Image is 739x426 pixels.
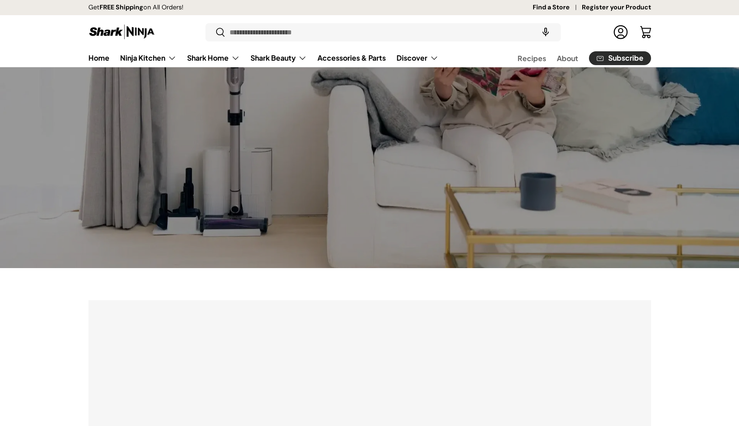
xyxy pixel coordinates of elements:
[317,49,386,66] a: Accessories & Parts
[88,23,155,41] img: Shark Ninja Philippines
[496,49,651,67] nav: Secondary
[582,3,651,12] a: Register your Product
[245,49,312,67] summary: Shark Beauty
[88,3,184,12] p: Get on All Orders!
[251,49,307,67] a: Shark Beauty
[115,49,182,67] summary: Ninja Kitchen
[88,49,438,67] nav: Primary
[589,51,651,65] a: Subscribe
[397,49,438,67] a: Discover
[100,3,143,11] strong: FREE Shipping
[120,49,176,67] a: Ninja Kitchen
[187,49,240,67] a: Shark Home
[531,22,560,42] speech-search-button: Search by voice
[608,54,643,62] span: Subscribe
[557,50,578,67] a: About
[182,49,245,67] summary: Shark Home
[518,50,546,67] a: Recipes
[391,49,444,67] summary: Discover
[533,3,582,12] a: Find a Store
[88,49,109,66] a: Home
